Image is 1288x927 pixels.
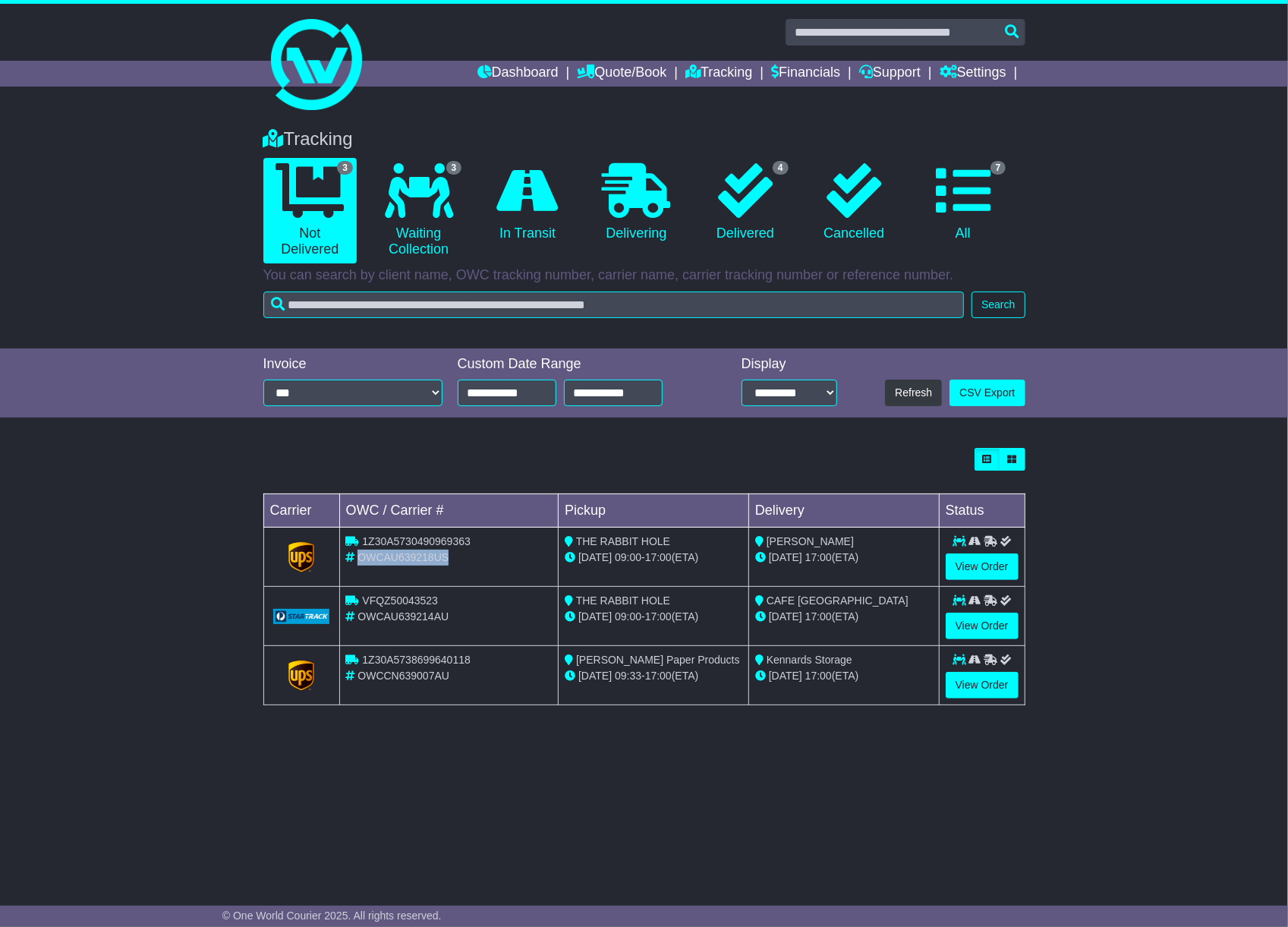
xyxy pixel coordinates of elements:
[288,542,314,572] img: GetCarrierServiceLogo
[357,670,449,682] span: OWCCN639007AU
[755,668,933,684] div: (ETA)
[859,61,921,87] a: Support
[615,551,641,563] span: 09:00
[263,267,1025,284] p: You can search by client name, OWC tracking number, carrier name, carrier tracking number or refe...
[577,61,666,87] a: Quote/Book
[755,609,933,625] div: (ETA)
[939,494,1025,528] td: Status
[769,670,802,682] span: [DATE]
[773,161,789,175] span: 4
[767,535,854,547] span: [PERSON_NAME]
[458,356,701,373] div: Custom Date Range
[769,551,802,563] span: [DATE]
[946,672,1019,698] a: View Order
[372,158,465,263] a: 3 Waiting Collection
[273,609,330,624] img: GetCarrierServiceLogo
[446,161,462,175] span: 3
[565,609,742,625] div: - (ETA)
[590,158,683,248] a: Delivering
[362,535,470,547] span: 1Z30A5730490969363
[337,161,353,175] span: 3
[477,61,559,87] a: Dashboard
[940,61,1006,87] a: Settings
[615,670,641,682] span: 09:33
[576,594,670,607] span: THE RABBIT HOLE
[805,551,832,563] span: 17:00
[565,550,742,566] div: - (ETA)
[339,494,559,528] td: OWC / Carrier #
[222,910,442,922] span: © One World Courier 2025. All rights reserved.
[263,356,442,373] div: Invoice
[805,610,832,623] span: 17:00
[755,550,933,566] div: (ETA)
[256,128,1033,150] div: Tracking
[946,613,1019,639] a: View Order
[885,380,942,406] button: Refresh
[578,670,612,682] span: [DATE]
[578,551,612,563] span: [DATE]
[559,494,749,528] td: Pickup
[263,494,339,528] td: Carrier
[362,594,438,607] span: VFQZ50043523
[578,610,612,623] span: [DATE]
[645,551,672,563] span: 17:00
[767,654,852,666] span: Kennards Storage
[990,161,1006,175] span: 7
[771,61,840,87] a: Financials
[748,494,939,528] td: Delivery
[685,61,752,87] a: Tracking
[972,292,1025,318] button: Search
[698,158,792,248] a: 4 Delivered
[362,654,470,666] span: 1Z30A5738699640118
[767,594,909,607] span: CAFE [GEOGRAPHIC_DATA]
[916,158,1009,248] a: 7 All
[263,158,357,263] a: 3 Not Delivered
[645,610,672,623] span: 17:00
[565,668,742,684] div: - (ETA)
[645,670,672,682] span: 17:00
[576,654,740,666] span: [PERSON_NAME] Paper Products
[742,356,838,373] div: Display
[357,551,449,563] span: OWCAU639218US
[288,661,314,691] img: GetCarrierServiceLogo
[769,610,802,623] span: [DATE]
[946,553,1019,580] a: View Order
[480,158,574,248] a: In Transit
[949,380,1025,406] a: CSV Export
[808,158,901,248] a: Cancelled
[576,535,670,547] span: THE RABBIT HOLE
[357,610,449,623] span: OWCAU639214AU
[805,670,832,682] span: 17:00
[615,610,641,623] span: 09:00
